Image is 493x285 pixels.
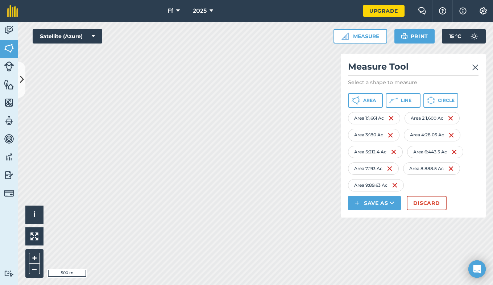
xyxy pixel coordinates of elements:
[449,29,461,44] span: 15 ° C
[348,162,399,175] div: Area 7 : 193 Ac
[392,181,398,190] img: svg+xml;base64,PHN2ZyB4bWxucz0iaHR0cDovL3d3dy53My5vcmcvMjAwMC9zdmciIHdpZHRoPSIxNiIgaGVpZ2h0PSIyNC...
[4,61,14,71] img: svg+xml;base64,PD94bWwgdmVyc2lvbj0iMS4wIiBlbmNvZGluZz0idXRmLTgiPz4KPCEtLSBHZW5lcmF0b3I6IEFkb2JlIE...
[348,129,399,141] div: Area 3 : 180 Ac
[391,148,397,156] img: svg+xml;base64,PHN2ZyB4bWxucz0iaHR0cDovL3d3dy53My5vcmcvMjAwMC9zdmciIHdpZHRoPSIxNiIgaGVpZ2h0PSIyNC...
[341,33,349,40] img: Ruler icon
[448,114,453,123] img: svg+xml;base64,PHN2ZyB4bWxucz0iaHR0cDovL3d3dy53My5vcmcvMjAwMC9zdmciIHdpZHRoPSIxNiIgaGVpZ2h0PSIyNC...
[348,79,478,86] p: Select a shape to measure
[468,260,486,278] div: Open Intercom Messenger
[4,25,14,36] img: svg+xml;base64,PD94bWwgdmVyc2lvbj0iMS4wIiBlbmNvZGluZz0idXRmLTgiPz4KPCEtLSBHZW5lcmF0b3I6IEFkb2JlIE...
[403,162,460,175] div: Area 8 : 888.5 Ac
[348,146,403,158] div: Area 5 : 212.4 Ac
[451,148,457,156] img: svg+xml;base64,PHN2ZyB4bWxucz0iaHR0cDovL3d3dy53My5vcmcvMjAwMC9zdmciIHdpZHRoPSIxNiIgaGVpZ2h0PSIyNC...
[387,164,393,173] img: svg+xml;base64,PHN2ZyB4bWxucz0iaHR0cDovL3d3dy53My5vcmcvMjAwMC9zdmciIHdpZHRoPSIxNiIgaGVpZ2h0PSIyNC...
[33,29,102,44] button: Satellite (Azure)
[394,29,435,44] button: Print
[4,152,14,162] img: svg+xml;base64,PD94bWwgdmVyc2lvbj0iMS4wIiBlbmNvZGluZz0idXRmLTgiPz4KPCEtLSBHZW5lcmF0b3I6IEFkb2JlIE...
[348,93,383,108] button: Area
[401,98,411,103] span: Line
[348,196,401,210] button: Save as
[4,115,14,126] img: svg+xml;base64,PD94bWwgdmVyc2lvbj0iMS4wIiBlbmNvZGluZz0idXRmLTgiPz4KPCEtLSBHZW5lcmF0b3I6IEFkb2JlIE...
[29,264,40,274] button: –
[25,206,43,224] button: i
[4,270,14,277] img: svg+xml;base64,PD94bWwgdmVyc2lvbj0iMS4wIiBlbmNvZGluZz0idXRmLTgiPz4KPCEtLSBHZW5lcmF0b3I6IEFkb2JlIE...
[4,133,14,144] img: svg+xml;base64,PD94bWwgdmVyc2lvbj0iMS4wIiBlbmNvZGluZz0idXRmLTgiPz4KPCEtLSBHZW5lcmF0b3I6IEFkb2JlIE...
[423,93,458,108] button: Circle
[4,170,14,181] img: svg+xml;base64,PD94bWwgdmVyc2lvbj0iMS4wIiBlbmNvZGluZz0idXRmLTgiPz4KPCEtLSBHZW5lcmF0b3I6IEFkb2JlIE...
[363,5,405,17] a: Upgrade
[167,7,173,15] span: Ff
[348,61,478,76] h2: Measure Tool
[404,129,460,141] div: Area 4 : 28.05 Ac
[4,43,14,54] img: svg+xml;base64,PHN2ZyB4bWxucz0iaHR0cDovL3d3dy53My5vcmcvMjAwMC9zdmciIHdpZHRoPSI1NiIgaGVpZ2h0PSI2MC...
[479,7,488,15] img: A cog icon
[388,114,394,123] img: svg+xml;base64,PHN2ZyB4bWxucz0iaHR0cDovL3d3dy53My5vcmcvMjAwMC9zdmciIHdpZHRoPSIxNiIgaGVpZ2h0PSIyNC...
[459,7,467,15] img: svg+xml;base64,PHN2ZyB4bWxucz0iaHR0cDovL3d3dy53My5vcmcvMjAwMC9zdmciIHdpZHRoPSIxNyIgaGVpZ2h0PSIxNy...
[193,7,207,15] span: 2025
[418,7,427,15] img: Two speech bubbles overlapping with the left bubble in the forefront
[7,5,18,17] img: fieldmargin Logo
[355,199,360,207] img: svg+xml;base64,PHN2ZyB4bWxucz0iaHR0cDovL3d3dy53My5vcmcvMjAwMC9zdmciIHdpZHRoPSIxNCIgaGVpZ2h0PSIyNC...
[448,131,454,140] img: svg+xml;base64,PHN2ZyB4bWxucz0iaHR0cDovL3d3dy53My5vcmcvMjAwMC9zdmciIHdpZHRoPSIxNiIgaGVpZ2h0PSIyNC...
[467,29,481,44] img: svg+xml;base64,PD94bWwgdmVyc2lvbj0iMS4wIiBlbmNvZGluZz0idXRmLTgiPz4KPCEtLSBHZW5lcmF0b3I6IEFkb2JlIE...
[29,253,40,264] button: +
[438,98,455,103] span: Circle
[4,97,14,108] img: svg+xml;base64,PHN2ZyB4bWxucz0iaHR0cDovL3d3dy53My5vcmcvMjAwMC9zdmciIHdpZHRoPSI1NiIgaGVpZ2h0PSI2MC...
[363,98,376,103] span: Area
[442,29,486,44] button: 15 °C
[30,232,38,240] img: Four arrows, one pointing top left, one top right, one bottom right and the last bottom left
[438,7,447,15] img: A question mark icon
[401,32,408,41] img: svg+xml;base64,PHN2ZyB4bWxucz0iaHR0cDovL3d3dy53My5vcmcvMjAwMC9zdmciIHdpZHRoPSIxOSIgaGVpZ2h0PSIyNC...
[407,196,447,210] button: Discard
[388,131,393,140] img: svg+xml;base64,PHN2ZyB4bWxucz0iaHR0cDovL3d3dy53My5vcmcvMjAwMC9zdmciIHdpZHRoPSIxNiIgaGVpZ2h0PSIyNC...
[348,179,404,191] div: Area 9 : 89.63 Ac
[4,188,14,198] img: svg+xml;base64,PD94bWwgdmVyc2lvbj0iMS4wIiBlbmNvZGluZz0idXRmLTgiPz4KPCEtLSBHZW5lcmF0b3I6IEFkb2JlIE...
[333,29,387,44] button: Measure
[386,93,420,108] button: Line
[405,112,460,124] div: Area 2 : 1,600 Ac
[348,112,400,124] div: Area 1 : 1,661 Ac
[448,164,454,173] img: svg+xml;base64,PHN2ZyB4bWxucz0iaHR0cDovL3d3dy53My5vcmcvMjAwMC9zdmciIHdpZHRoPSIxNiIgaGVpZ2h0PSIyNC...
[33,210,36,219] span: i
[4,79,14,90] img: svg+xml;base64,PHN2ZyB4bWxucz0iaHR0cDovL3d3dy53My5vcmcvMjAwMC9zdmciIHdpZHRoPSI1NiIgaGVpZ2h0PSI2MC...
[407,146,463,158] div: Area 6 : 443.5 Ac
[472,63,478,72] img: svg+xml;base64,PHN2ZyB4bWxucz0iaHR0cDovL3d3dy53My5vcmcvMjAwMC9zdmciIHdpZHRoPSIyMiIgaGVpZ2h0PSIzMC...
